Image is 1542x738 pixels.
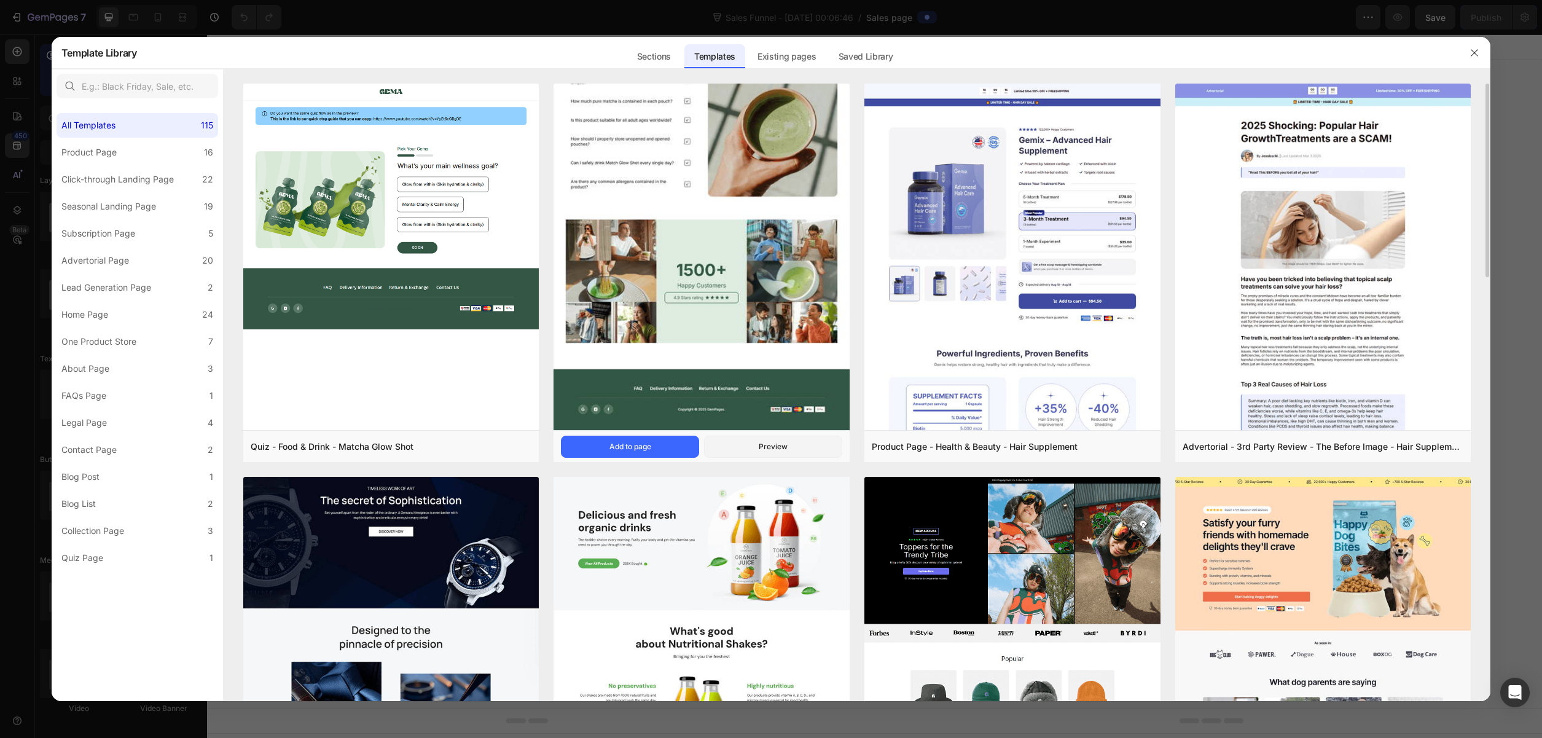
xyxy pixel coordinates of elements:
[748,44,826,69] div: Existing pages
[61,442,117,457] div: Contact Page
[209,469,213,484] div: 1
[1500,678,1530,707] div: Open Intercom Messenger
[208,280,213,295] div: 2
[61,334,136,349] div: One Product Store
[61,280,151,295] div: Lead Generation Page
[204,199,213,214] div: 19
[201,118,213,133] div: 115
[208,361,213,376] div: 3
[208,415,213,430] div: 4
[208,442,213,457] div: 2
[61,469,100,484] div: Blog Post
[61,226,135,241] div: Subscription Page
[704,436,842,458] button: Preview
[202,172,213,187] div: 22
[1183,439,1464,454] div: Advertorial - 3rd Party Review - The Before Image - Hair Supplement
[208,334,213,349] div: 7
[209,551,213,565] div: 1
[689,380,793,404] button: Explore templates
[61,388,106,403] div: FAQs Page
[202,253,213,268] div: 20
[208,524,213,538] div: 3
[61,253,129,268] div: Advertorial Page
[61,497,96,511] div: Blog List
[208,226,213,241] div: 5
[208,497,213,511] div: 2
[574,355,761,370] div: Start building with Sections/Elements or
[872,439,1078,454] div: Product Page - Health & Beauty - Hair Supplement
[204,145,213,160] div: 16
[759,441,788,452] div: Preview
[202,307,213,322] div: 24
[61,118,115,133] div: All Templates
[561,436,699,458] button: Add to page
[57,74,218,98] input: E.g.: Black Friday, Sale, etc.
[61,172,174,187] div: Click-through Landing Page
[209,388,213,403] div: 1
[829,44,903,69] div: Saved Library
[61,415,107,430] div: Legal Page
[609,441,651,452] div: Add to page
[61,199,156,214] div: Seasonal Landing Page
[585,449,750,458] div: Start with Generating from URL or image
[61,551,103,565] div: Quiz Page
[61,524,124,538] div: Collection Page
[61,145,117,160] div: Product Page
[243,84,539,329] img: quiz-1.png
[684,44,745,69] div: Templates
[251,439,413,454] div: Quiz - Food & Drink - Matcha Glow Shot
[627,44,681,69] div: Sections
[542,380,682,404] button: Use existing page designs
[61,37,137,69] h2: Template Library
[61,361,109,376] div: About Page
[61,307,108,322] div: Home Page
